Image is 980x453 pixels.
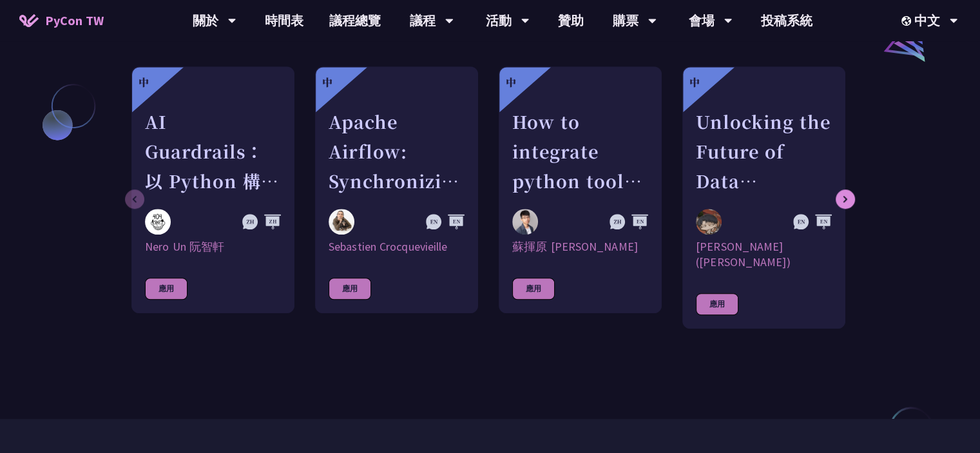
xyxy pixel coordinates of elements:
a: PyCon TW [6,5,117,37]
div: 中 [139,75,149,90]
div: Apache Airflow: Synchronizing Datasets across Multiple instances [329,107,465,196]
div: 中 [689,75,700,90]
div: Nero Un 阮智軒 [145,239,281,255]
a: 中 Apache Airflow: Synchronizing Datasets across Multiple instances Sebastien Crocquevieille Sebas... [315,66,478,313]
a: 中 Unlocking the Future of Data Pipelines - Apache Airflow 3 李唯 (Wei Lee) [PERSON_NAME] ([PERSON_N... [682,66,845,329]
div: Unlocking the Future of Data Pipelines - Apache Airflow 3 [696,107,832,196]
div: 應用 [145,278,187,300]
span: PyCon TW [45,11,104,30]
div: [PERSON_NAME] ([PERSON_NAME]) [696,239,832,270]
div: How to integrate python tools with Apache Iceberg to build ETLT pipeline on Shift-Left Architecture [512,107,648,196]
div: 應用 [696,293,738,315]
div: 應用 [512,278,555,300]
img: Locale Icon [901,16,914,26]
div: 中 [322,75,332,90]
img: 李唯 (Wei Lee) [696,209,722,235]
a: 中 How to integrate python tools with Apache Iceberg to build ETLT pipeline on Shift-Left Architec... [499,66,662,313]
a: 中 AI Guardrails：以 Python 構建企業級 LLM 安全防護策略 Nero Un 阮智軒 Nero Un 阮智軒 應用 [131,66,294,313]
div: Sebastien Crocquevieille [329,239,465,255]
img: 蘇揮原 Mars Su [512,209,538,235]
div: 中 [506,75,516,90]
div: AI Guardrails：以 Python 構建企業級 LLM 安全防護策略 [145,107,281,196]
div: 蘇揮原 [PERSON_NAME] [512,239,648,255]
img: Nero Un 阮智軒 [145,209,171,235]
div: 應用 [329,278,371,300]
img: Home icon of PyCon TW 2025 [19,14,39,27]
img: Sebastien Crocquevieille [329,209,354,235]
